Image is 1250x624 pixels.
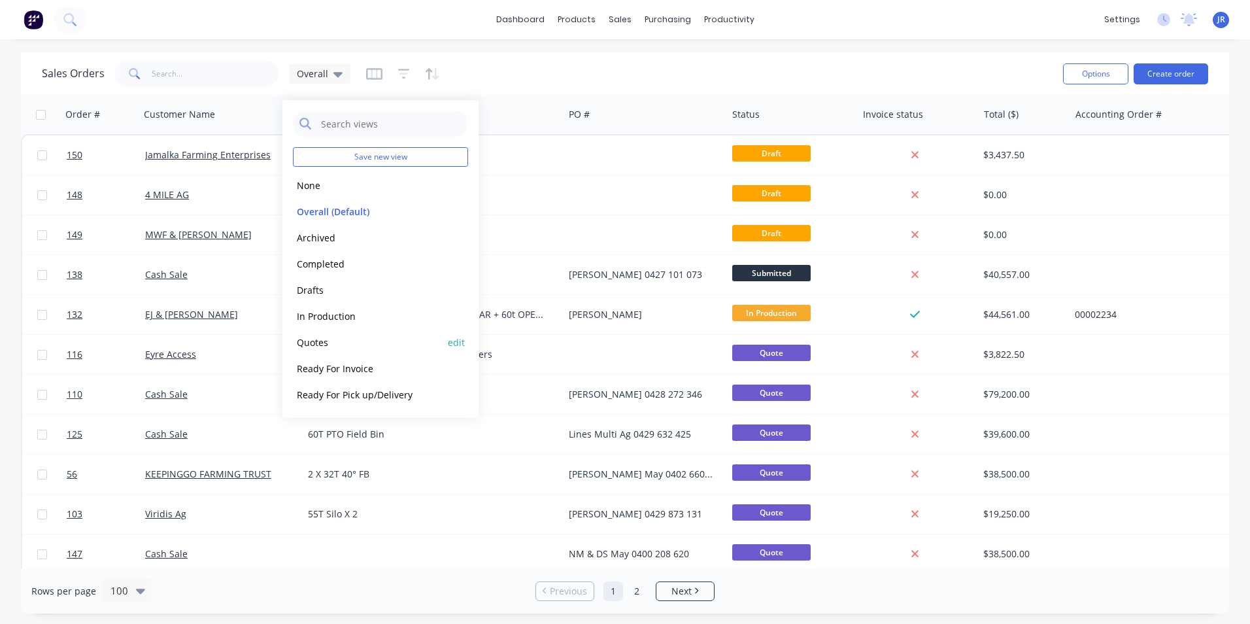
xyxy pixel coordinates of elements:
[31,585,96,598] span: Rows per page
[1075,308,1220,321] div: 00002234
[67,228,82,241] span: 149
[1134,63,1208,84] button: Create order
[732,265,811,281] span: Submitted
[863,108,923,121] div: Invoice status
[627,581,647,601] a: Page 2
[297,67,328,80] span: Overall
[293,230,442,245] button: Archived
[67,455,145,494] a: 56
[732,425,811,441] span: Quote
[67,215,145,254] a: 149
[145,508,186,520] a: Viridis Ag
[569,428,714,441] div: Lines Multi Ag 0429 632 425
[293,147,468,167] button: Save new view
[983,468,1060,481] div: $38,500.00
[67,268,82,281] span: 138
[308,508,546,521] div: 55T Silo X 2
[67,348,82,361] span: 116
[732,225,811,241] span: Draft
[67,255,145,294] a: 138
[448,336,465,349] button: edit
[65,108,100,121] div: Order #
[551,10,602,29] div: products
[67,308,82,321] span: 132
[293,387,442,402] button: Ready For Pick up/Delivery
[1075,108,1162,121] div: Accounting Order #
[67,468,77,481] span: 56
[145,468,271,480] a: KEEPINGGO FARMING TRUST
[293,256,442,271] button: Completed
[67,415,145,454] a: 125
[145,348,196,360] a: Eyre Access
[145,388,188,400] a: Cash Sale
[550,585,587,598] span: Previous
[602,10,638,29] div: sales
[308,468,546,481] div: 2 X 32T 40° FB
[983,268,1060,281] div: $40,557.00
[983,508,1060,521] div: $19,250.00
[732,504,811,521] span: Quote
[983,228,1060,241] div: $0.00
[732,145,811,162] span: Draft
[67,375,145,414] a: 110
[67,175,145,215] a: 148
[983,308,1060,321] div: $44,561.00
[569,108,590,121] div: PO #
[569,268,714,281] div: [PERSON_NAME] 0427 101 073
[983,388,1060,401] div: $79,200.00
[1063,63,1128,84] button: Options
[67,494,145,534] a: 103
[490,10,551,29] a: dashboard
[698,10,761,29] div: productivity
[145,148,271,161] a: Jamalka Farming Enterprises
[67,135,145,175] a: 150
[638,10,698,29] div: purchasing
[536,585,594,598] a: Previous page
[569,508,714,521] div: [PERSON_NAME] 0429 873 131
[732,544,811,561] span: Quote
[732,185,811,201] span: Draft
[569,308,714,321] div: [PERSON_NAME]
[569,547,714,561] div: NM & DS May 0400 208 620
[144,108,215,121] div: Customer Name
[67,148,82,162] span: 150
[145,268,188,281] a: Cash Sale
[42,67,105,80] h1: Sales Orders
[145,428,188,440] a: Cash Sale
[293,283,442,298] button: Drafts
[984,108,1019,121] div: Total ($)
[732,108,760,121] div: Status
[24,10,43,29] img: Factory
[983,188,1060,201] div: $0.00
[732,345,811,361] span: Quote
[983,428,1060,441] div: $39,600.00
[293,309,442,324] button: In Production
[67,295,145,334] a: 132
[67,335,145,374] a: 116
[320,111,462,137] input: Search views
[732,464,811,481] span: Quote
[983,348,1060,361] div: $3,822.50
[67,508,82,521] span: 103
[145,228,252,241] a: MWF & [PERSON_NAME]
[732,305,811,321] span: In Production
[1217,14,1225,26] span: JR
[145,547,188,560] a: Cash Sale
[67,388,82,401] span: 110
[671,585,692,598] span: Next
[293,204,442,219] button: Overall (Default)
[67,428,82,441] span: 125
[152,61,279,87] input: Search...
[67,534,145,574] a: 147
[983,547,1060,561] div: $38,500.00
[293,335,442,350] button: Quotes
[293,178,442,193] button: None
[67,188,82,201] span: 148
[732,385,811,401] span: Quote
[603,581,623,601] a: Page 1 is your current page
[983,148,1060,162] div: $3,437.50
[67,547,82,561] span: 147
[145,308,238,321] a: EJ & [PERSON_NAME]
[145,188,189,201] a: 4 MILE AG
[569,388,714,401] div: [PERSON_NAME] 0428 272 346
